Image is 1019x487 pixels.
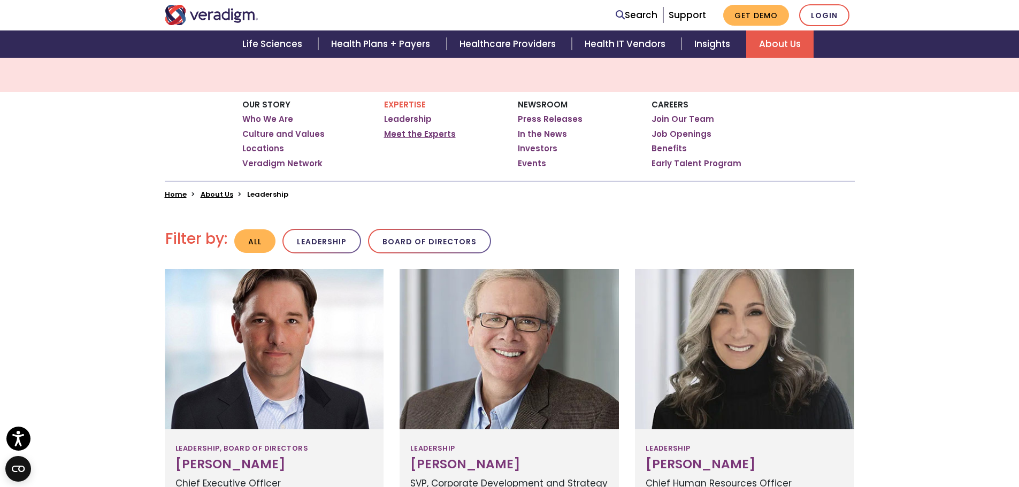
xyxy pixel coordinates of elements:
[652,114,714,125] a: Join Our Team
[518,158,546,169] a: Events
[447,30,572,58] a: Healthcare Providers
[518,114,583,125] a: Press Releases
[242,129,325,140] a: Culture and Values
[814,410,1006,474] iframe: Drift Chat Widget
[242,114,293,125] a: Who We Are
[384,114,432,125] a: Leadership
[669,9,706,21] a: Support
[368,229,491,254] button: Board of Directors
[410,457,608,472] h3: [PERSON_NAME]
[229,30,318,58] a: Life Sciences
[681,30,746,58] a: Insights
[175,440,308,457] span: Leadership, Board of Directors
[572,30,681,58] a: Health IT Vendors
[318,30,446,58] a: Health Plans + Payers
[646,440,690,457] span: Leadership
[282,229,361,254] button: Leadership
[234,229,275,253] button: All
[723,5,789,26] a: Get Demo
[652,143,687,154] a: Benefits
[165,189,187,199] a: Home
[242,158,323,169] a: Veradigm Network
[242,143,284,154] a: Locations
[799,4,849,26] a: Login
[165,5,258,25] img: Veradigm logo
[616,8,657,22] a: Search
[165,230,227,248] h2: Filter by:
[175,457,373,472] h3: [PERSON_NAME]
[652,129,711,140] a: Job Openings
[746,30,814,58] a: About Us
[652,158,741,169] a: Early Talent Program
[518,143,557,154] a: Investors
[384,129,456,140] a: Meet the Experts
[646,457,844,472] h3: [PERSON_NAME]
[518,129,567,140] a: In the News
[201,189,233,199] a: About Us
[5,456,31,482] button: Open CMP widget
[410,440,455,457] span: Leadership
